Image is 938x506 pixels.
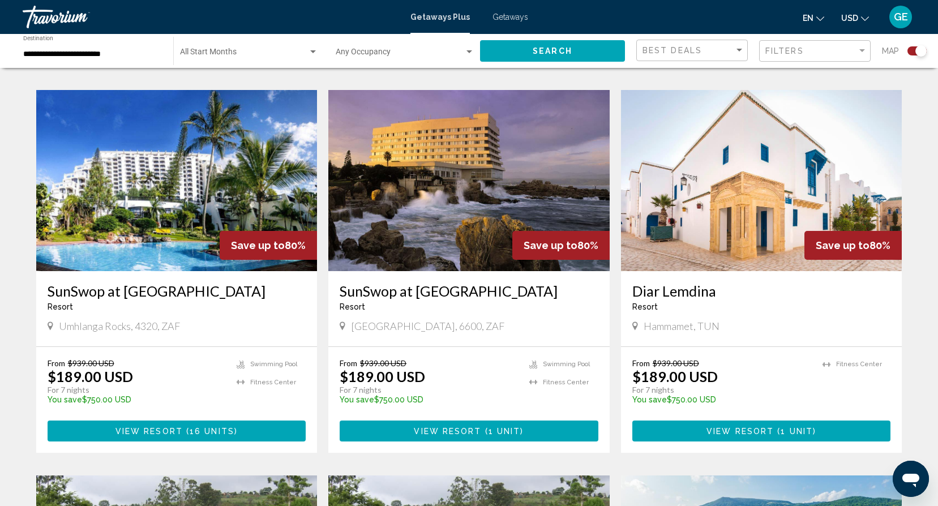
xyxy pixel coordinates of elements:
[190,427,234,436] span: 16 units
[360,358,406,368] span: $939.00 USD
[512,231,610,260] div: 80%
[803,14,813,23] span: en
[23,6,399,28] a: Travorium
[48,368,133,385] p: $189.00 USD
[644,320,719,332] span: Hammamet, TUN
[410,12,470,22] a: Getaways Plus
[653,358,699,368] span: $939.00 USD
[632,302,658,311] span: Resort
[765,46,804,55] span: Filters
[816,239,870,251] span: Save up to
[414,427,481,436] span: View Resort
[533,47,572,56] span: Search
[48,395,226,404] p: $750.00 USD
[492,12,528,22] a: Getaways
[804,231,902,260] div: 80%
[803,10,824,26] button: Change language
[340,358,357,368] span: From
[632,395,812,404] p: $750.00 USD
[328,90,610,271] img: ii_bcn1.jpg
[480,40,625,61] button: Search
[351,320,504,332] span: [GEOGRAPHIC_DATA], 6600, ZAF
[231,239,285,251] span: Save up to
[340,302,365,311] span: Resort
[489,427,521,436] span: 1 unit
[632,395,667,404] span: You save
[340,421,598,441] button: View Resort(1 unit)
[759,40,871,63] button: Filter
[250,361,297,368] span: Swimming Pool
[543,361,590,368] span: Swimming Pool
[250,379,296,386] span: Fitness Center
[68,358,114,368] span: $939.00 USD
[643,46,702,55] span: Best Deals
[36,90,318,271] img: ii_ucb1.jpg
[340,395,374,404] span: You save
[632,358,650,368] span: From
[643,46,744,55] mat-select: Sort by
[632,282,891,299] a: Diar Lemdina
[340,368,425,385] p: $189.00 USD
[220,231,317,260] div: 80%
[340,395,518,404] p: $750.00 USD
[841,10,869,26] button: Change currency
[882,43,899,59] span: Map
[115,427,183,436] span: View Resort
[48,302,73,311] span: Resort
[632,368,718,385] p: $189.00 USD
[894,11,908,23] span: GE
[524,239,577,251] span: Save up to
[48,421,306,441] button: View Resort(16 units)
[48,358,65,368] span: From
[48,282,306,299] a: SunSwop at [GEOGRAPHIC_DATA]
[340,282,598,299] a: SunSwop at [GEOGRAPHIC_DATA]
[183,427,238,436] span: ( )
[482,427,524,436] span: ( )
[774,427,816,436] span: ( )
[543,379,589,386] span: Fitness Center
[48,385,226,395] p: For 7 nights
[836,361,882,368] span: Fitness Center
[632,421,891,441] button: View Resort(1 unit)
[893,461,929,497] iframe: Button to launch messaging window
[48,395,82,404] span: You save
[621,90,902,271] img: ii_dlm1.jpg
[841,14,858,23] span: USD
[340,385,518,395] p: For 7 nights
[632,385,812,395] p: For 7 nights
[706,427,774,436] span: View Resort
[781,427,813,436] span: 1 unit
[886,5,915,29] button: User Menu
[59,320,180,332] span: Umhlanga Rocks, 4320, ZAF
